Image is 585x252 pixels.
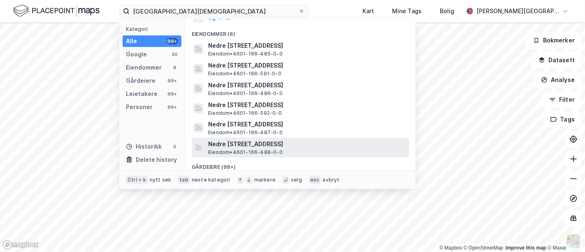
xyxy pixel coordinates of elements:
[126,26,181,32] div: Kategori
[291,177,302,183] div: velg
[150,177,172,183] div: nytt søk
[323,177,339,183] div: avbryt
[172,51,178,58] div: 20
[178,176,190,184] div: tab
[167,77,178,84] div: 99+
[13,4,100,18] img: logo.f888ab2527a4732fd821a326f86c7f29.svg
[542,91,582,108] button: Filter
[126,49,147,59] div: Google
[526,32,582,49] button: Bokmerker
[172,64,178,71] div: 6
[167,91,178,97] div: 99+
[440,6,454,16] div: Bolig
[208,100,406,110] span: Nedre [STREET_ADDRESS]
[167,38,178,44] div: 99+
[208,80,406,90] span: Nedre [STREET_ADDRESS]
[208,61,406,70] span: Nedre [STREET_ADDRESS]
[362,6,374,16] div: Kart
[208,110,282,117] span: Eiendom • 4601-166-592-0-0
[126,176,148,184] div: Ctrl + k
[476,6,559,16] div: [PERSON_NAME][GEOGRAPHIC_DATA]
[126,89,158,99] div: Leietakere
[309,176,321,184] div: esc
[208,70,281,77] span: Eiendom • 4601-166-591-0-0
[254,177,276,183] div: markere
[126,76,156,86] div: Gårdeiere
[506,245,546,251] a: Improve this map
[392,6,422,16] div: Mine Tags
[126,63,162,72] div: Eiendommer
[439,245,462,251] a: Mapbox
[208,90,283,97] span: Eiendom • 4601-166-486-0-0
[534,72,582,88] button: Analyse
[136,155,177,165] div: Delete history
[544,212,585,252] iframe: Chat Widget
[543,111,582,128] button: Tags
[126,36,137,46] div: Alle
[208,51,283,57] span: Eiendom • 4601-166-485-0-0
[185,24,416,39] div: Eiendommer (6)
[126,102,153,112] div: Personer
[126,142,162,152] div: Historikk
[2,240,39,250] a: Mapbox homepage
[208,149,283,156] span: Eiendom • 4601-166-488-0-0
[464,245,504,251] a: OpenStreetMap
[208,41,406,51] span: Nedre [STREET_ADDRESS]
[208,129,283,136] span: Eiendom • 4601-166-487-0-0
[208,139,406,149] span: Nedre [STREET_ADDRESS]
[192,177,230,183] div: neste kategori
[208,119,406,129] span: Nedre [STREET_ADDRESS]
[185,157,416,172] div: Gårdeiere (99+)
[167,104,178,110] div: 99+
[532,52,582,68] button: Datasett
[130,5,298,17] input: Søk på adresse, matrikkel, gårdeiere, leietakere eller personer
[172,143,178,150] div: 3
